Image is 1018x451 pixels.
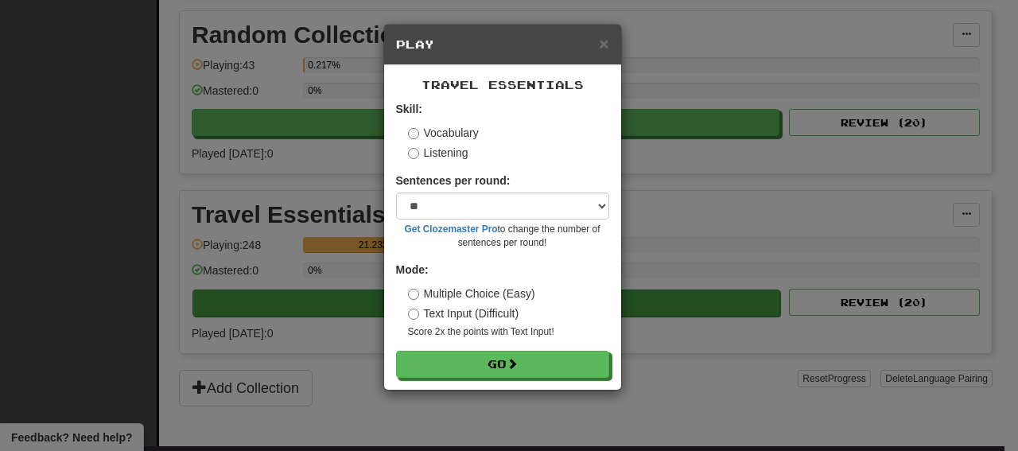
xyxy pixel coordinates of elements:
a: Get Clozemaster Pro [405,224,498,235]
label: Text Input (Difficult) [408,305,519,321]
input: Multiple Choice (Easy) [408,289,419,300]
small: to change the number of sentences per round! [396,223,609,250]
label: Sentences per round: [396,173,511,189]
input: Listening [408,148,419,159]
span: Travel Essentials [422,78,584,91]
input: Text Input (Difficult) [408,309,419,320]
label: Vocabulary [408,125,479,141]
label: Multiple Choice (Easy) [408,286,535,301]
span: × [599,34,608,52]
button: Go [396,351,609,378]
input: Vocabulary [408,128,419,139]
h5: Play [396,37,609,52]
small: Score 2x the points with Text Input ! [408,325,609,339]
strong: Mode: [396,263,429,276]
label: Listening [408,145,468,161]
button: Close [599,35,608,52]
strong: Skill: [396,103,422,115]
